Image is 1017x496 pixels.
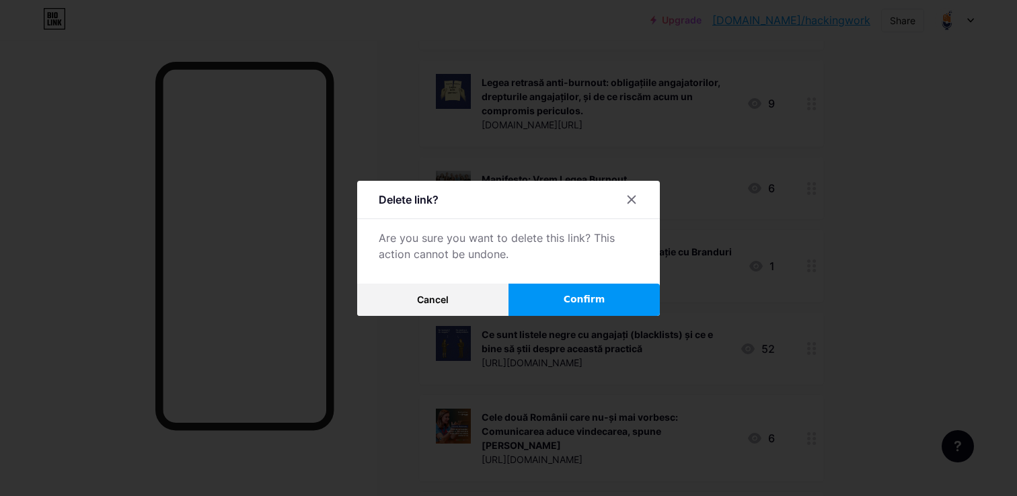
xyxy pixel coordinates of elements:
[379,192,439,208] div: Delete link?
[379,230,638,262] div: Are you sure you want to delete this link? This action cannot be undone.
[357,284,509,316] button: Cancel
[509,284,660,316] button: Confirm
[564,292,605,306] span: Confirm
[417,294,449,305] span: Cancel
